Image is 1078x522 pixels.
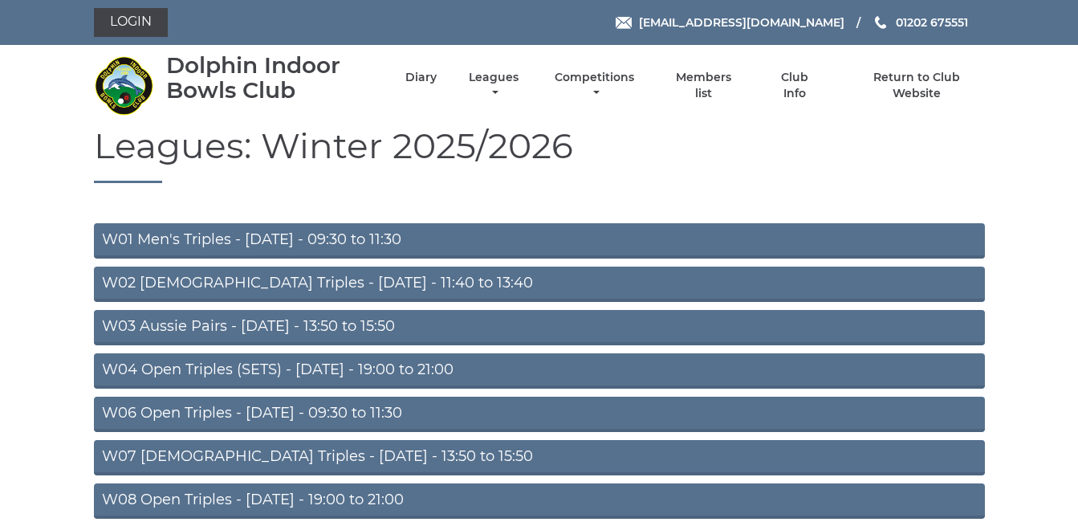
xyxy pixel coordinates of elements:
[94,397,985,432] a: W06 Open Triples - [DATE] - 09:30 to 11:30
[94,440,985,475] a: W07 [DEMOGRAPHIC_DATA] Triples - [DATE] - 13:50 to 15:50
[639,15,844,30] span: [EMAIL_ADDRESS][DOMAIN_NAME]
[873,14,968,31] a: Phone us 01202 675551
[94,483,985,519] a: W08 Open Triples - [DATE] - 19:00 to 21:00
[94,353,985,389] a: W04 Open Triples (SETS) - [DATE] - 19:00 to 21:00
[848,70,984,101] a: Return to Club Website
[94,223,985,259] a: W01 Men's Triples - [DATE] - 09:30 to 11:30
[94,8,168,37] a: Login
[166,53,377,103] div: Dolphin Indoor Bowls Club
[616,17,632,29] img: Email
[94,55,154,116] img: Dolphin Indoor Bowls Club
[896,15,968,30] span: 01202 675551
[551,70,639,101] a: Competitions
[465,70,523,101] a: Leagues
[616,14,844,31] a: Email [EMAIL_ADDRESS][DOMAIN_NAME]
[405,70,437,85] a: Diary
[875,16,886,29] img: Phone us
[769,70,821,101] a: Club Info
[94,310,985,345] a: W03 Aussie Pairs - [DATE] - 13:50 to 15:50
[94,267,985,302] a: W02 [DEMOGRAPHIC_DATA] Triples - [DATE] - 11:40 to 13:40
[94,126,985,183] h1: Leagues: Winter 2025/2026
[666,70,740,101] a: Members list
